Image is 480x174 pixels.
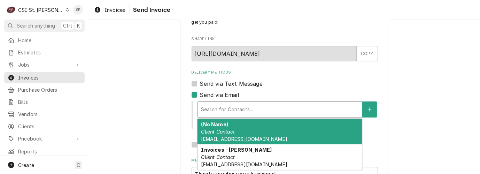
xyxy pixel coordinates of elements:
span: Home [18,37,81,44]
button: Search anythingCtrlK [4,20,85,32]
span: K [77,22,80,29]
a: Reports [4,146,85,157]
a: Go to Jobs [4,59,85,70]
div: Share Link [192,36,378,61]
div: CSI St. Louis's Avatar [6,5,16,15]
a: Go to Pricebook [4,133,85,144]
a: Invoices [4,72,85,83]
span: [EMAIL_ADDRESS][DOMAIN_NAME] [201,136,287,142]
a: Bills [4,96,85,108]
span: Estimates [18,49,81,56]
strong: Invoices - [PERSON_NAME] [201,147,272,153]
div: SP [73,5,83,15]
div: C [6,5,16,15]
a: Invoices [91,4,128,16]
span: Create [18,162,34,168]
span: Reports [18,148,81,155]
em: Client Contact [201,154,235,160]
div: Shelley Politte's Avatar [73,5,83,15]
div: CSI St. [PERSON_NAME] [18,6,63,14]
button: Create New Contact [362,101,377,118]
label: Message to Client [192,158,378,163]
a: Clients [4,121,85,132]
span: C [77,161,80,169]
label: Share Link [192,36,378,42]
strong: (No Name) [201,121,228,127]
span: Send Invoice [131,5,170,15]
span: Vendors [18,111,81,118]
span: Pricebook [18,135,71,142]
span: Invoices [18,74,81,81]
a: Purchase Orders [4,84,85,96]
a: Vendors [4,108,85,120]
label: Send via Text Message [200,80,263,88]
span: Search anything [17,22,55,29]
span: Invoices [104,6,125,14]
span: Bills [18,98,81,106]
label: Send via Email [200,91,239,99]
em: Client Contact [201,129,235,135]
a: Estimates [4,47,85,58]
span: Clients [18,123,81,130]
label: Delivery Methods [192,70,378,75]
span: Purchase Orders [18,86,81,93]
svg: Create New Contact [367,107,372,112]
div: Delivery Methods [192,70,378,149]
span: [EMAIL_ADDRESS][DOMAIN_NAME] [201,161,287,167]
span: Jobs [18,61,71,68]
span: Ctrl [63,22,72,29]
a: Home [4,35,85,46]
button: COPY [356,46,378,61]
